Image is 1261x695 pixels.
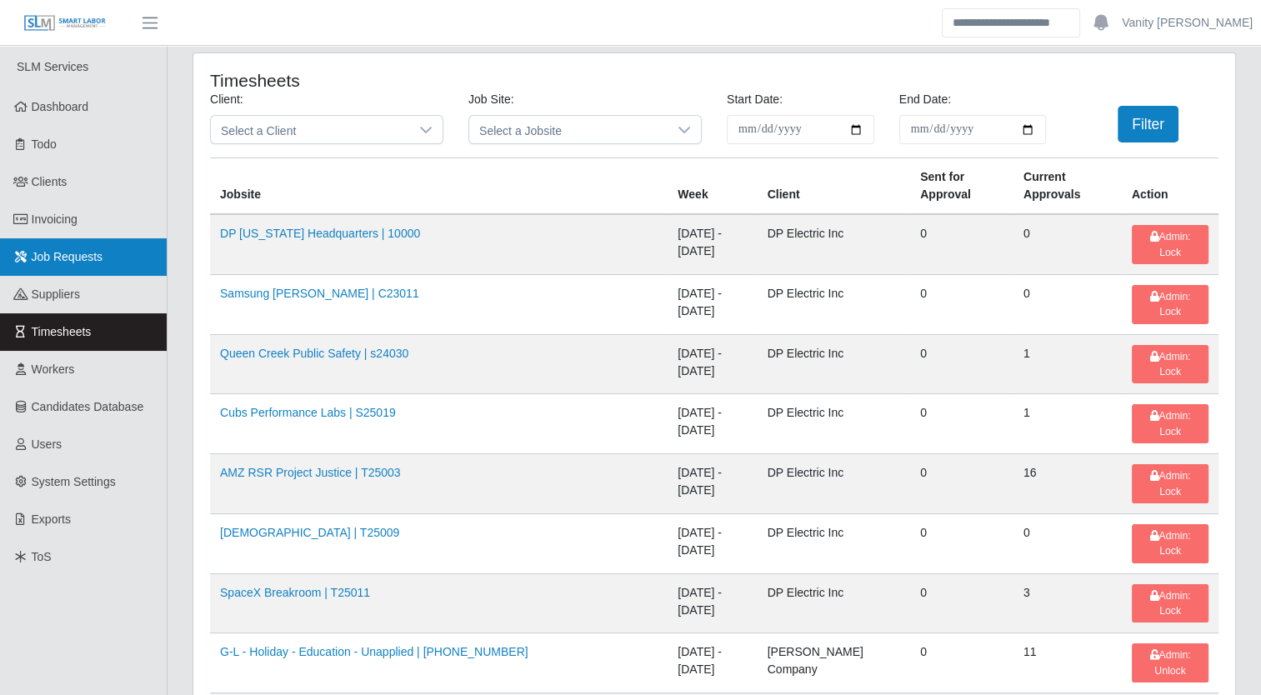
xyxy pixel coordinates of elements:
label: Start Date: [727,91,783,108]
td: 0 [910,274,1013,334]
a: [DEMOGRAPHIC_DATA] | T25009 [220,526,399,539]
button: Admin: Lock [1132,404,1208,443]
span: Suppliers [32,287,80,301]
td: 3 [1013,573,1122,633]
td: 0 [910,573,1013,633]
a: G-L - Holiday - Education - Unapplied | [PHONE_NUMBER] [220,645,528,658]
span: Invoicing [32,212,78,226]
span: Timesheets [32,325,92,338]
td: 16 [1013,454,1122,514]
h4: Timesheets [210,70,616,91]
a: Queen Creek Public Safety | s24030 [220,347,408,360]
td: [DATE] - [DATE] [668,454,757,514]
td: DP Electric Inc [758,274,910,334]
td: 0 [910,334,1013,394]
span: Admin: Lock [1149,291,1190,317]
span: ToS [32,550,52,563]
span: Exports [32,512,71,526]
span: Admin: Unlock [1149,649,1190,676]
span: Admin: Lock [1149,410,1190,437]
label: Job Site: [468,91,513,108]
span: Admin: Lock [1149,530,1190,557]
a: Vanity [PERSON_NAME] [1122,14,1253,32]
span: Job Requests [32,250,103,263]
td: 11 [1013,633,1122,693]
td: [DATE] - [DATE] [668,633,757,693]
a: Cubs Performance Labs | S25019 [220,406,396,419]
td: [DATE] - [DATE] [668,573,757,633]
button: Admin: Lock [1132,225,1208,264]
th: Jobsite [210,158,668,215]
td: DP Electric Inc [758,394,910,454]
td: DP Electric Inc [758,513,910,573]
td: 0 [910,633,1013,693]
span: Select a Client [211,116,409,143]
span: Workers [32,362,75,376]
td: DP Electric Inc [758,214,910,274]
img: SLM Logo [23,14,107,32]
button: Admin: Lock [1132,285,1208,324]
label: End Date: [899,91,951,108]
th: Week [668,158,757,215]
th: Current Approvals [1013,158,1122,215]
span: System Settings [32,475,116,488]
button: Admin: Lock [1132,584,1208,623]
td: 0 [1013,214,1122,274]
a: SpaceX Breakroom | T25011 [220,586,370,599]
td: DP Electric Inc [758,573,910,633]
a: AMZ RSR Project Justice | T25003 [220,466,401,479]
td: [DATE] - [DATE] [668,214,757,274]
span: Todo [32,137,57,151]
td: [PERSON_NAME] Company [758,633,910,693]
span: Admin: Lock [1149,231,1190,257]
span: SLM Services [17,60,88,73]
td: 0 [910,394,1013,454]
td: 0 [910,513,1013,573]
td: [DATE] - [DATE] [668,274,757,334]
span: Admin: Lock [1149,470,1190,497]
span: Candidates Database [32,400,144,413]
span: Users [32,437,63,451]
span: Dashboard [32,100,89,113]
td: 0 [1013,274,1122,334]
td: 0 [910,214,1013,274]
th: Action [1122,158,1218,215]
span: Admin: Lock [1149,351,1190,377]
td: 1 [1013,334,1122,394]
td: [DATE] - [DATE] [668,513,757,573]
label: Client: [210,91,243,108]
span: Admin: Lock [1149,590,1190,617]
td: [DATE] - [DATE] [668,334,757,394]
button: Admin: Unlock [1132,643,1208,682]
th: Client [758,158,910,215]
input: Search [942,8,1080,37]
td: 0 [1013,513,1122,573]
span: Clients [32,175,68,188]
button: Filter [1118,106,1178,142]
td: 0 [910,454,1013,514]
td: DP Electric Inc [758,334,910,394]
a: Samsung [PERSON_NAME] | C23011 [220,287,419,300]
td: DP Electric Inc [758,454,910,514]
button: Admin: Lock [1132,345,1208,384]
span: Select a Jobsite [469,116,668,143]
td: [DATE] - [DATE] [668,394,757,454]
a: DP [US_STATE] Headquarters | 10000 [220,227,420,240]
button: Admin: Lock [1132,464,1208,503]
button: Admin: Lock [1132,524,1208,563]
td: 1 [1013,394,1122,454]
th: Sent for Approval [910,158,1013,215]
